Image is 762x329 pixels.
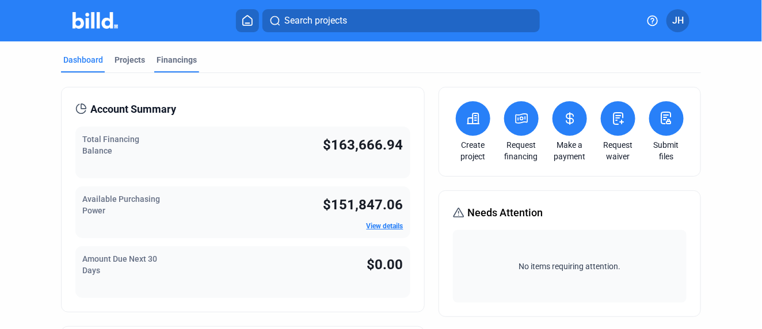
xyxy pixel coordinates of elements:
[666,9,689,32] button: JH
[284,14,347,28] span: Search projects
[82,135,139,155] span: Total Financing Balance
[82,254,157,275] span: Amount Due Next 30 Days
[323,137,403,153] span: $163,666.94
[501,139,542,162] a: Request financing
[323,197,403,213] span: $151,847.06
[367,222,403,230] a: View details
[82,194,160,215] span: Available Purchasing Power
[646,139,687,162] a: Submit files
[115,54,145,66] div: Projects
[90,101,176,117] span: Account Summary
[672,14,684,28] span: JH
[468,205,543,221] span: Needs Attention
[367,257,403,273] span: $0.00
[63,54,103,66] div: Dashboard
[453,139,493,162] a: Create project
[157,54,197,66] div: Financings
[598,139,638,162] a: Request waiver
[550,139,590,162] a: Make a payment
[458,261,682,272] span: No items requiring attention.
[73,12,118,29] img: Billd Company Logo
[262,9,540,32] button: Search projects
